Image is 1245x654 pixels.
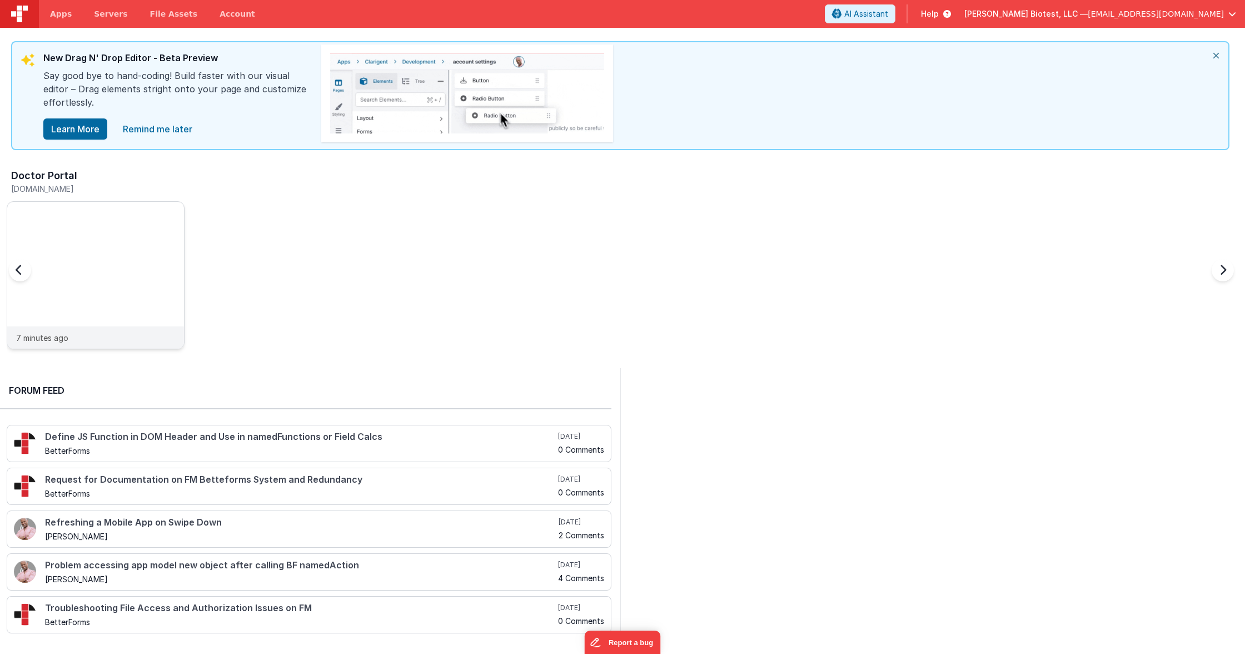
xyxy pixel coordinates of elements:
[45,561,556,571] h4: Problem accessing app model new object after calling BF namedAction
[45,432,556,442] h4: Define JS Function in DOM Header and Use in namedFunctions or Field Calcs
[585,631,661,654] iframe: Marker.io feedback button
[9,384,600,397] h2: Forum Feed
[1204,42,1228,69] i: close
[45,475,556,485] h4: Request for Documentation on FM Betteforms System and Redundancy
[45,532,556,541] h5: [PERSON_NAME]
[7,511,611,548] a: Refreshing a Mobile App on Swipe Down [PERSON_NAME] [DATE] 2 Comments
[14,603,36,626] img: 295_2.png
[43,51,310,69] div: New Drag N' Drop Editor - Beta Preview
[14,432,36,454] img: 295_2.png
[1088,8,1224,19] span: [EMAIL_ADDRESS][DOMAIN_NAME]
[558,488,604,497] h5: 0 Comments
[558,561,604,569] h5: [DATE]
[11,170,77,181] h3: Doctor Portal
[558,574,604,582] h5: 4 Comments
[558,617,604,625] h5: 0 Comments
[116,118,199,140] a: close
[45,518,556,528] h4: Refreshing a Mobile App on Swipe Down
[43,69,310,118] div: Say good bye to hand-coding! Build faster with our visual editor – Drag elements stright onto you...
[558,432,604,441] h5: [DATE]
[14,518,36,540] img: 411_2.png
[45,447,556,455] h5: BetterForms
[150,8,198,19] span: File Assets
[558,475,604,484] h5: [DATE]
[7,468,611,505] a: Request for Documentation on FM Betteforms System and Redundancy BetterForms [DATE] 0 Comments
[94,8,127,19] span: Servers
[7,553,611,591] a: Problem accessing app model new object after calling BF namedAction [PERSON_NAME] [DATE] 4 Comments
[14,561,36,583] img: 411_2.png
[559,531,604,539] h5: 2 Comments
[921,8,939,19] span: Help
[964,8,1236,19] button: [PERSON_NAME] Biotest, LLC — [EMAIL_ADDRESS][DOMAIN_NAME]
[45,603,556,613] h4: Troubleshooting File Access and Authorization Issues on FM
[825,4,895,23] button: AI Assistant
[50,8,72,19] span: Apps
[844,8,888,19] span: AI Assistant
[7,425,611,462] a: Define JS Function in DOM Header and Use in namedFunctions or Field Calcs BetterForms [DATE] 0 Co...
[45,618,556,626] h5: BetterForms
[558,603,604,612] h5: [DATE]
[11,185,185,193] h5: [DOMAIN_NAME]
[45,575,556,583] h5: [PERSON_NAME]
[43,118,107,140] button: Learn More
[45,489,556,498] h5: BetterForms
[559,518,604,527] h5: [DATE]
[558,445,604,454] h5: 0 Comments
[964,8,1088,19] span: [PERSON_NAME] Biotest, LLC —
[7,596,611,633] a: Troubleshooting File Access and Authorization Issues on FM BetterForms [DATE] 0 Comments
[14,475,36,497] img: 295_2.png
